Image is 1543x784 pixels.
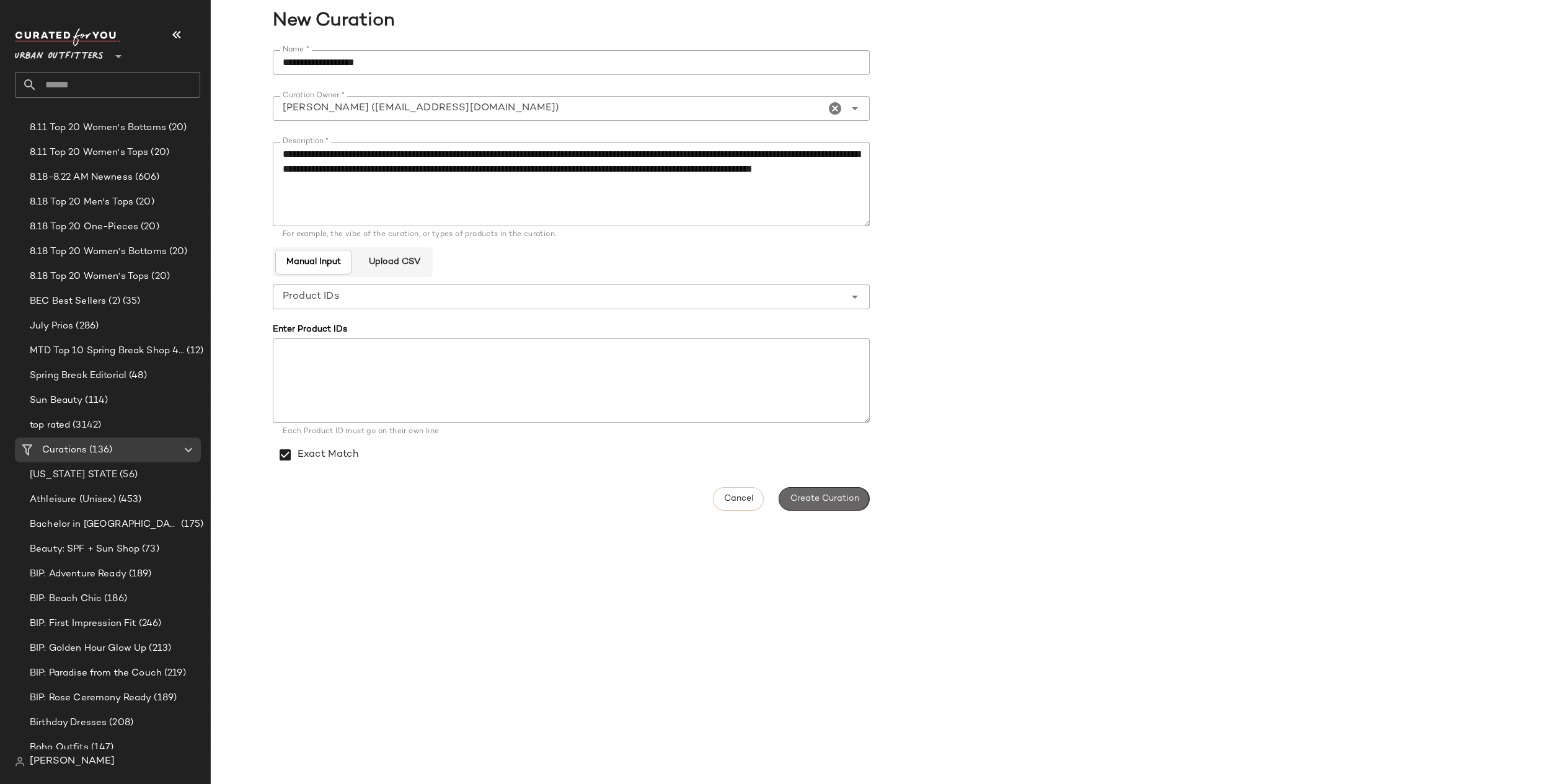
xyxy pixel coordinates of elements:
span: 8.18-8.22 AM Newness [30,170,133,185]
span: (219) [162,666,186,680]
span: 8.18 Top 20 Women's Bottoms [30,245,167,259]
span: 8.18 Top 20 One-Pieces [30,220,138,234]
span: Sun Beauty [30,394,82,408]
span: [US_STATE] STATE [30,468,117,482]
span: (189) [126,567,152,581]
img: cfy_white_logo.C9jOOHJF.svg [15,29,120,46]
span: (3142) [70,418,101,433]
span: (20) [133,195,154,209]
span: Cancel [723,494,753,504]
span: (12) [184,344,203,358]
span: BIP: Beach Chic [30,592,102,606]
i: Clear Curation Owner * [828,101,842,116]
span: (213) [146,641,171,656]
label: Exact Match [298,438,358,472]
span: (208) [107,716,133,730]
span: Athleisure (Unisex) [30,493,116,507]
span: Bachelor in [GEOGRAPHIC_DATA]: LP [30,518,179,532]
span: (20) [138,220,159,234]
span: Curations [42,443,87,457]
button: Manual Input [275,250,351,275]
span: (48) [126,369,147,383]
span: (246) [136,617,162,631]
span: July Prios [30,319,73,333]
span: BIP: Paradise from the Couch [30,666,162,680]
span: BIP: Rose Ceremony Ready [30,691,151,705]
button: Create Curation [779,487,869,511]
span: (73) [139,542,159,557]
div: Enter Product IDs [273,323,870,336]
img: svg%3e [15,757,25,767]
span: (20) [166,121,187,135]
span: 8.11 Top 20 Women's Bottoms [30,121,166,135]
span: top rated [30,418,70,433]
span: BIP: First Impression Fit [30,617,136,631]
span: Urban Outfitters [15,42,104,64]
span: New Curation [211,7,1536,35]
button: Cancel [713,487,764,511]
span: (20) [167,245,188,259]
span: BIP: Golden Hour Glow Up [30,641,146,656]
span: (20) [148,146,169,160]
span: Beauty: SPF + Sun Shop [30,542,139,557]
span: (606) [133,170,160,185]
button: Upload CSV [358,250,430,275]
span: Create Curation [789,494,859,504]
span: Product IDs [283,289,339,304]
span: (186) [102,592,127,606]
div: Each Product ID must go on their own line [283,426,860,438]
span: 8.18 Top 20 Women's Tops [30,270,149,284]
span: (189) [151,691,177,705]
span: 8.11 Top 20 Women's Tops [30,146,148,160]
span: MTD Top 10 Spring Break Shop 4.1 [30,344,184,358]
span: [PERSON_NAME] [30,754,115,769]
span: (147) [89,741,114,755]
span: 8.18 Top 20 Men's Tops [30,195,133,209]
span: (453) [116,493,142,507]
span: (35) [120,294,141,309]
div: For example, the vibe of the curation, or types of products in the curation. [283,231,860,239]
span: Birthday Dresses [30,716,107,730]
span: Manual Input [286,257,341,267]
span: (20) [149,270,170,284]
span: Spring Break Editorial [30,369,126,383]
span: (56) [117,468,138,482]
span: Upload CSV [368,257,420,267]
span: (286) [73,319,99,333]
span: (136) [87,443,112,457]
span: Boho Outfits [30,741,89,755]
span: (175) [179,518,203,532]
span: BEC Best Sellers (2) [30,294,120,309]
i: Open [847,101,862,116]
span: BIP: Adventure Ready [30,567,126,581]
span: (114) [82,394,108,408]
